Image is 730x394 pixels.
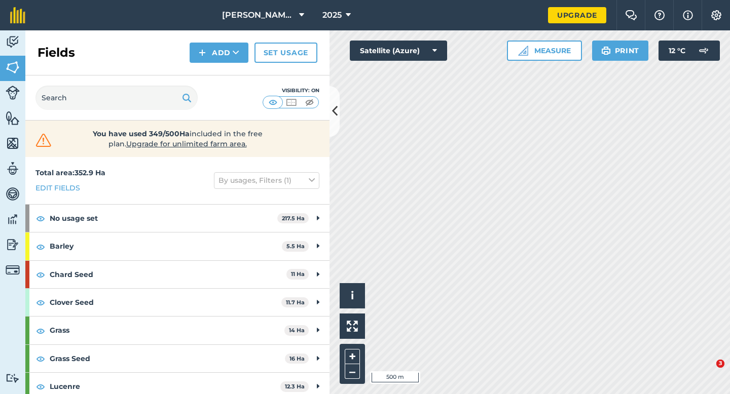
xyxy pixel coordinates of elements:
[289,327,305,334] strong: 14 Ha
[6,110,20,126] img: svg+xml;base64,PHN2ZyB4bWxucz0iaHR0cDovL3d3dy53My5vcmcvMjAwMC9zdmciIHdpZHRoPSI1NiIgaGVpZ2h0PSI2MC...
[601,45,611,57] img: svg+xml;base64,PHN2ZyB4bWxucz0iaHR0cDovL3d3dy53My5vcmcvMjAwMC9zdmciIHdpZHRoPSIxOSIgaGVpZ2h0PSIyNC...
[126,139,247,148] span: Upgrade for unlimited farm area.
[6,86,20,100] img: svg+xml;base64,PD94bWwgdmVyc2lvbj0iMS4wIiBlbmNvZGluZz0idXRmLTgiPz4KPCEtLSBHZW5lcmF0b3I6IEFkb2JlIE...
[286,299,305,306] strong: 11.7 Ha
[6,237,20,252] img: svg+xml;base64,PD94bWwgdmVyc2lvbj0iMS4wIiBlbmNvZGluZz0idXRmLTgiPz4KPCEtLSBHZW5lcmF0b3I6IEFkb2JlIE...
[93,129,190,138] strong: You have used 349/500Ha
[286,243,305,250] strong: 5.5 Ha
[25,205,330,232] div: No usage set217.5 Ha
[347,321,358,332] img: Four arrows, one pointing top left, one top right, one bottom right and the last bottom left
[669,41,685,61] span: 12 ° C
[592,41,649,61] button: Print
[222,9,295,21] span: [PERSON_NAME] & Sons Farming LTD
[36,325,45,337] img: svg+xml;base64,PHN2ZyB4bWxucz0iaHR0cDovL3d3dy53My5vcmcvMjAwMC9zdmciIHdpZHRoPSIxOCIgaGVpZ2h0PSIyNC...
[50,261,286,288] strong: Chard Seed
[345,349,360,364] button: +
[267,97,279,107] img: svg+xml;base64,PHN2ZyB4bWxucz0iaHR0cDovL3d3dy53My5vcmcvMjAwMC9zdmciIHdpZHRoPSI1MCIgaGVpZ2h0PSI0MC...
[659,41,720,61] button: 12 °C
[6,373,20,383] img: svg+xml;base64,PD94bWwgdmVyc2lvbj0iMS4wIiBlbmNvZGluZz0idXRmLTgiPz4KPCEtLSBHZW5lcmF0b3I6IEFkb2JlIE...
[25,289,330,316] div: Clover Seed11.7 Ha
[36,268,45,281] img: svg+xml;base64,PHN2ZyB4bWxucz0iaHR0cDovL3d3dy53My5vcmcvMjAwMC9zdmciIHdpZHRoPSIxOCIgaGVpZ2h0PSIyNC...
[254,43,317,63] a: Set usage
[214,172,319,188] button: By usages, Filters (1)
[36,296,45,308] img: svg+xml;base64,PHN2ZyB4bWxucz0iaHR0cDovL3d3dy53My5vcmcvMjAwMC9zdmciIHdpZHRoPSIxOCIgaGVpZ2h0PSIyNC...
[199,47,206,59] img: svg+xml;base64,PHN2ZyB4bWxucz0iaHR0cDovL3d3dy53My5vcmcvMjAwMC9zdmciIHdpZHRoPSIxNCIgaGVpZ2h0PSIyNC...
[350,41,447,61] button: Satellite (Azure)
[6,263,20,277] img: svg+xml;base64,PD94bWwgdmVyc2lvbj0iMS4wIiBlbmNvZGluZz0idXRmLTgiPz4KPCEtLSBHZW5lcmF0b3I6IEFkb2JlIE...
[10,7,25,23] img: fieldmargin Logo
[35,168,105,177] strong: Total area : 352.9 Ha
[6,60,20,75] img: svg+xml;base64,PHN2ZyB4bWxucz0iaHR0cDovL3d3dy53My5vcmcvMjAwMC9zdmciIHdpZHRoPSI1NiIgaGVpZ2h0PSI2MC...
[36,212,45,224] img: svg+xml;base64,PHN2ZyB4bWxucz0iaHR0cDovL3d3dy53My5vcmcvMjAwMC9zdmciIHdpZHRoPSIxOCIgaGVpZ2h0PSIyNC...
[345,364,360,379] button: –
[6,186,20,202] img: svg+xml;base64,PD94bWwgdmVyc2lvbj0iMS4wIiBlbmNvZGluZz0idXRmLTgiPz4KPCEtLSBHZW5lcmF0b3I6IEFkb2JlIE...
[35,86,198,110] input: Search
[182,92,192,104] img: svg+xml;base64,PHN2ZyB4bWxucz0iaHR0cDovL3d3dy53My5vcmcvMjAwMC9zdmciIHdpZHRoPSIxOSIgaGVpZ2h0PSIyNC...
[291,270,305,278] strong: 11 Ha
[340,283,365,308] button: i
[351,289,354,302] span: i
[190,43,248,63] button: Add
[285,97,298,107] img: svg+xml;base64,PHN2ZyB4bWxucz0iaHR0cDovL3d3dy53My5vcmcvMjAwMC9zdmciIHdpZHRoPSI1MCIgaGVpZ2h0PSI0MC...
[710,10,722,20] img: A cog icon
[50,232,282,260] strong: Barley
[303,97,316,107] img: svg+xml;base64,PHN2ZyB4bWxucz0iaHR0cDovL3d3dy53My5vcmcvMjAwMC9zdmciIHdpZHRoPSI1MCIgaGVpZ2h0PSI0MC...
[263,87,319,95] div: Visibility: On
[25,261,330,288] div: Chard Seed11 Ha
[6,212,20,227] img: svg+xml;base64,PD94bWwgdmVyc2lvbj0iMS4wIiBlbmNvZGluZz0idXRmLTgiPz4KPCEtLSBHZW5lcmF0b3I6IEFkb2JlIE...
[289,355,305,362] strong: 16 Ha
[25,345,330,372] div: Grass Seed16 Ha
[69,129,285,149] span: included in the free plan .
[50,289,281,316] strong: Clover Seed
[625,10,637,20] img: Two speech bubbles overlapping with the left bubble in the forefront
[25,232,330,260] div: Barley5.5 Ha
[33,133,54,148] img: svg+xml;base64,PHN2ZyB4bWxucz0iaHR0cDovL3d3dy53My5vcmcvMjAwMC9zdmciIHdpZHRoPSIzMiIgaGVpZ2h0PSIzMC...
[548,7,606,23] a: Upgrade
[696,360,720,384] iframe: Intercom live chat
[36,241,45,253] img: svg+xml;base64,PHN2ZyB4bWxucz0iaHR0cDovL3d3dy53My5vcmcvMjAwMC9zdmciIHdpZHRoPSIxOCIgaGVpZ2h0PSIyNC...
[6,136,20,151] img: svg+xml;base64,PHN2ZyB4bWxucz0iaHR0cDovL3d3dy53My5vcmcvMjAwMC9zdmciIHdpZHRoPSI1NiIgaGVpZ2h0PSI2MC...
[35,182,80,193] a: Edit fields
[653,10,666,20] img: A question mark icon
[36,380,45,392] img: svg+xml;base64,PHN2ZyB4bWxucz0iaHR0cDovL3d3dy53My5vcmcvMjAwMC9zdmciIHdpZHRoPSIxOCIgaGVpZ2h0PSIyNC...
[25,317,330,344] div: Grass14 Ha
[683,9,693,21] img: svg+xml;base64,PHN2ZyB4bWxucz0iaHR0cDovL3d3dy53My5vcmcvMjAwMC9zdmciIHdpZHRoPSIxNyIgaGVpZ2h0PSIxNy...
[50,205,277,232] strong: No usage set
[6,161,20,176] img: svg+xml;base64,PD94bWwgdmVyc2lvbj0iMS4wIiBlbmNvZGluZz0idXRmLTgiPz4KPCEtLSBHZW5lcmF0b3I6IEFkb2JlIE...
[518,46,528,56] img: Ruler icon
[322,9,342,21] span: 2025
[38,45,75,61] h2: Fields
[716,360,724,368] span: 3
[6,34,20,50] img: svg+xml;base64,PD94bWwgdmVyc2lvbj0iMS4wIiBlbmNvZGluZz0idXRmLTgiPz4KPCEtLSBHZW5lcmF0b3I6IEFkb2JlIE...
[282,215,305,222] strong: 217.5 Ha
[507,41,582,61] button: Measure
[33,129,321,149] a: You have used 349/500Haincluded in the free plan.Upgrade for unlimited farm area.
[36,352,45,365] img: svg+xml;base64,PHN2ZyB4bWxucz0iaHR0cDovL3d3dy53My5vcmcvMjAwMC9zdmciIHdpZHRoPSIxOCIgaGVpZ2h0PSIyNC...
[693,41,714,61] img: svg+xml;base64,PD94bWwgdmVyc2lvbj0iMS4wIiBlbmNvZGluZz0idXRmLTgiPz4KPCEtLSBHZW5lcmF0b3I6IEFkb2JlIE...
[50,317,284,344] strong: Grass
[50,345,285,372] strong: Grass Seed
[285,383,305,390] strong: 12.3 Ha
